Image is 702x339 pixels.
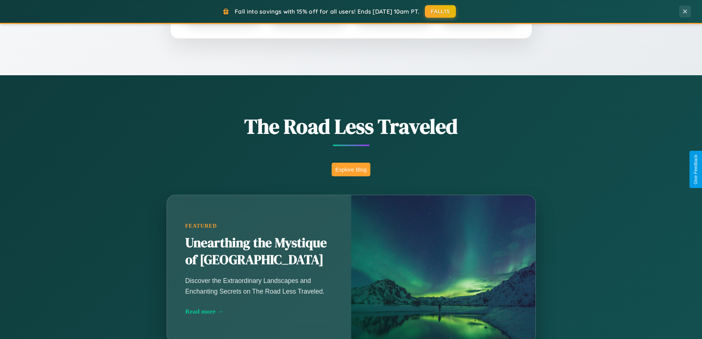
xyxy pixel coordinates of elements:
div: Featured [185,223,333,229]
h2: Unearthing the Mystique of [GEOGRAPHIC_DATA] [185,235,333,269]
span: Fall into savings with 15% off for all users! Ends [DATE] 10am PT. [235,8,419,15]
button: Explore Blog [332,163,370,176]
div: Give Feedback [693,155,698,184]
div: Read more → [185,308,333,315]
p: Discover the Extraordinary Landscapes and Enchanting Secrets on The Road Less Traveled. [185,276,333,296]
h1: The Road Less Traveled [130,112,572,141]
button: FALL15 [425,5,456,18]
